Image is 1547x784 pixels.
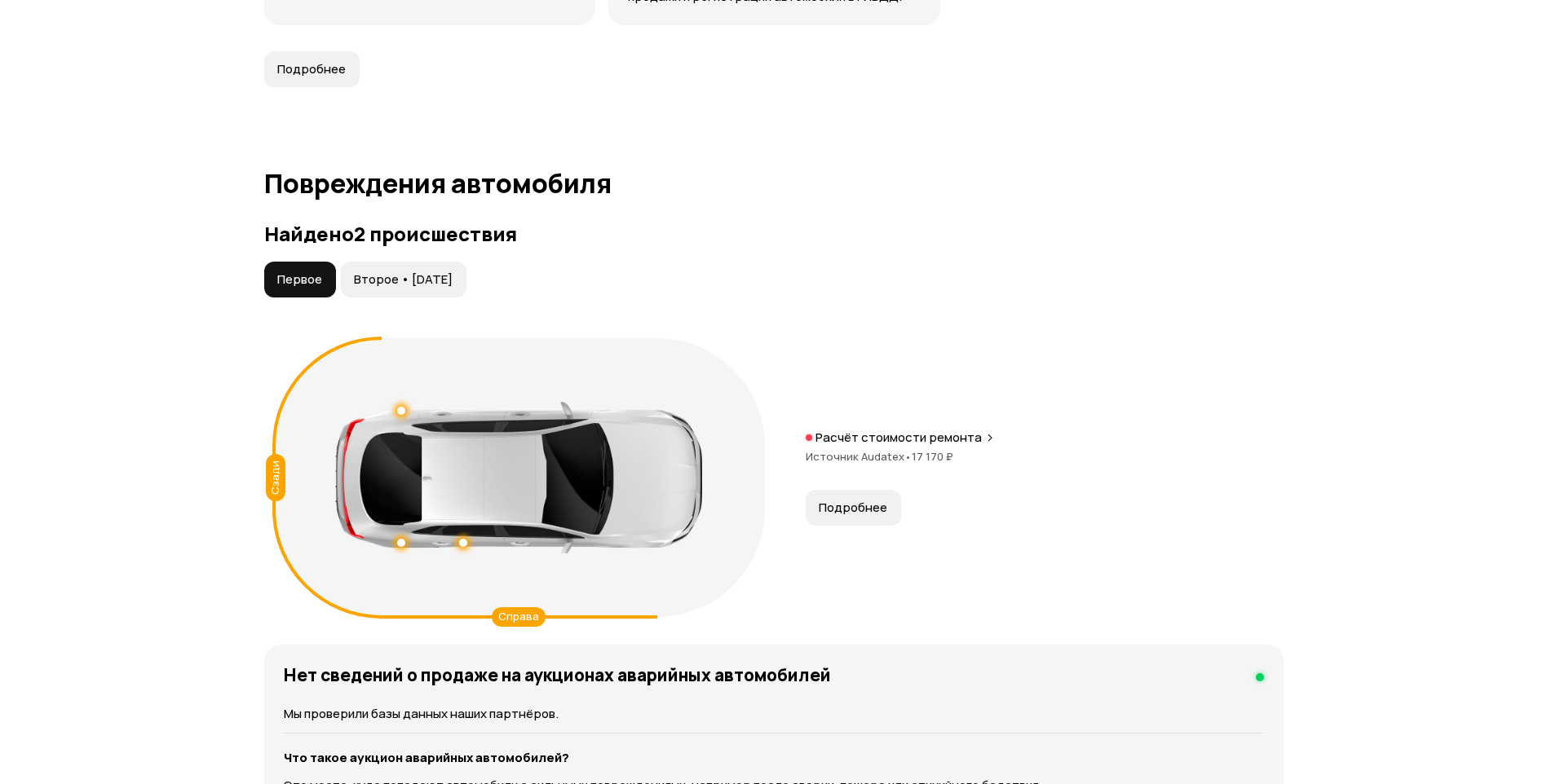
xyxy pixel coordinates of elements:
[806,449,912,464] span: Источник Audatex
[819,500,887,516] span: Подробнее
[341,262,466,297] button: Второе • [DATE]
[264,262,336,297] button: Первое
[264,222,1284,245] h3: Найдено 2 происшествия
[904,449,912,464] span: •
[815,429,982,446] p: Расчёт стоимости ремонта
[277,271,322,288] span: Первое
[284,749,569,766] strong: Что такое аукцион аварийных автомобилей?
[264,51,360,87] button: Подробнее
[284,664,831,685] h4: Нет сведений о продаже на аукционах аварийных автомобилей
[806,490,901,526] button: Подробнее
[277,61,346,77] span: Подробнее
[266,454,285,501] div: Сзади
[284,705,1264,723] p: Мы проверили базы данных наших партнёров.
[264,169,1284,198] h1: Повреждения автомобиля
[354,271,453,288] span: Второе • [DATE]
[912,449,953,464] span: 17 170 ₽
[492,607,546,627] div: Справа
